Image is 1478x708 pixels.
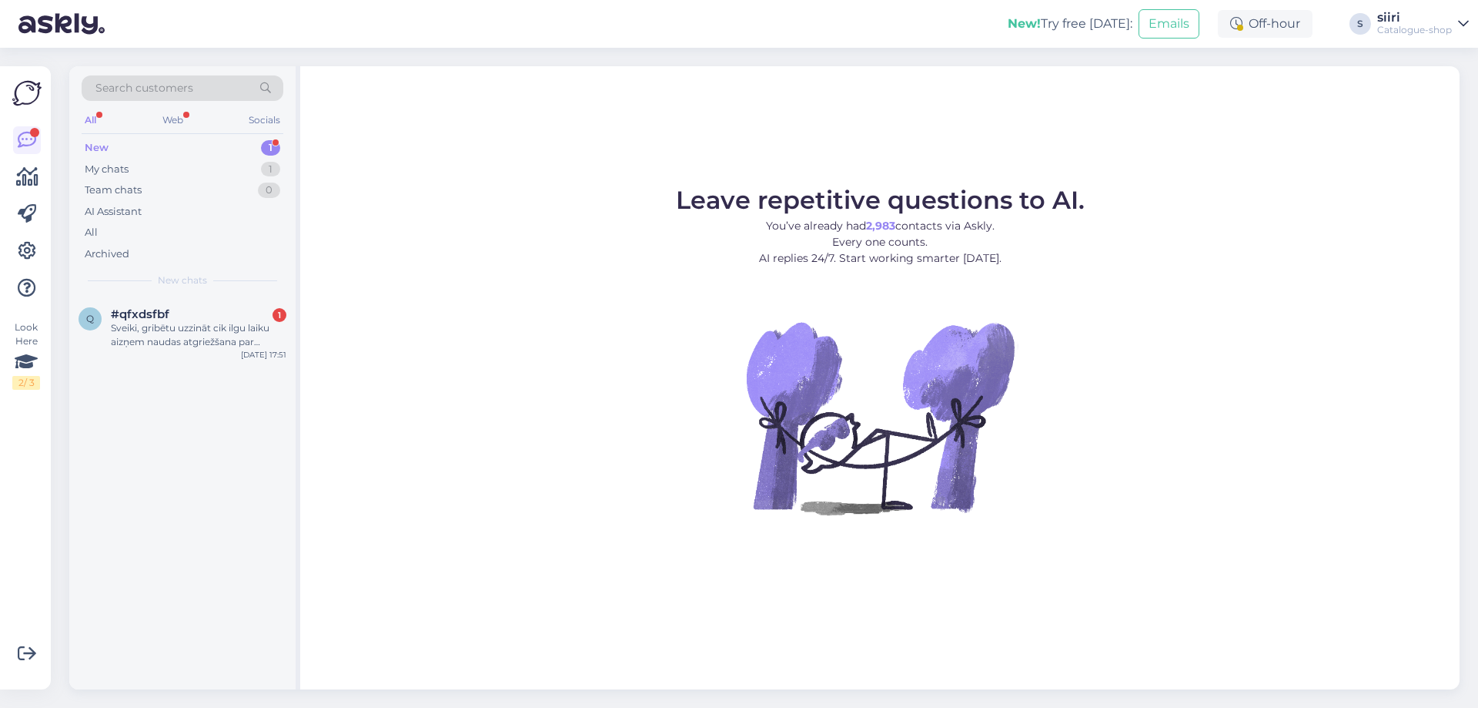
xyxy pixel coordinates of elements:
div: New [85,140,109,156]
b: 2,983 [866,219,895,233]
span: New chats [158,273,207,287]
div: 1 [261,162,280,177]
span: Leave repetitive questions to AI. [676,185,1085,215]
img: Askly Logo [12,79,42,108]
div: Try free [DATE]: [1008,15,1132,33]
img: No Chat active [741,279,1018,556]
div: 1 [261,140,280,156]
div: All [85,225,98,240]
div: Team chats [85,183,142,198]
span: Search customers [95,80,193,96]
span: #qfxdsfbf [111,307,169,321]
div: 1 [273,308,286,322]
div: Look Here [12,320,40,390]
a: siiriCatalogue-shop [1377,12,1469,36]
div: AI Assistant [85,204,142,220]
div: Archived [85,247,129,262]
div: Socials [246,110,283,130]
span: q [86,313,94,324]
div: Sveiki, gribētu uzzināt cik ilgu laiku aizņem naudas atgriežšana par atgriezto preci [111,321,286,349]
button: Emails [1139,9,1199,39]
div: Off-hour [1218,10,1312,38]
b: New! [1008,16,1041,31]
div: My chats [85,162,129,177]
div: All [82,110,99,130]
div: S [1349,13,1371,35]
div: 2 / 3 [12,376,40,390]
div: Catalogue-shop [1377,24,1452,36]
div: siiri [1377,12,1452,24]
div: 0 [258,183,280,198]
div: [DATE] 17:51 [241,349,286,361]
div: Web [159,110,186,130]
p: You’ve already had contacts via Askly. Every one counts. AI replies 24/7. Start working smarter [... [676,218,1085,267]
